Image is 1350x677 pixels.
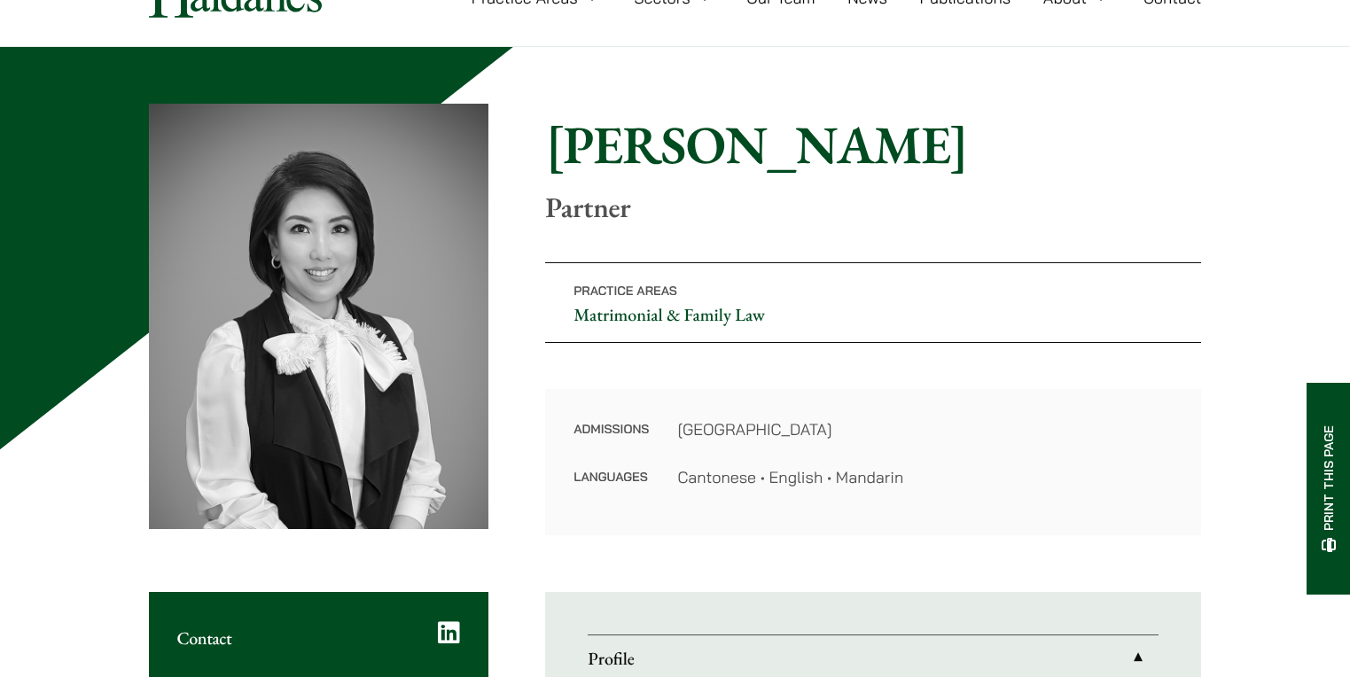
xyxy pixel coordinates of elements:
[574,283,677,299] span: Practice Areas
[574,417,649,465] dt: Admissions
[574,465,649,489] dt: Languages
[438,620,460,645] a: LinkedIn
[574,303,765,326] a: Matrimonial & Family Law
[677,465,1173,489] dd: Cantonese • English • Mandarin
[677,417,1173,441] dd: [GEOGRAPHIC_DATA]
[177,627,461,649] h2: Contact
[545,191,1201,224] p: Partner
[545,113,1201,176] h1: [PERSON_NAME]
